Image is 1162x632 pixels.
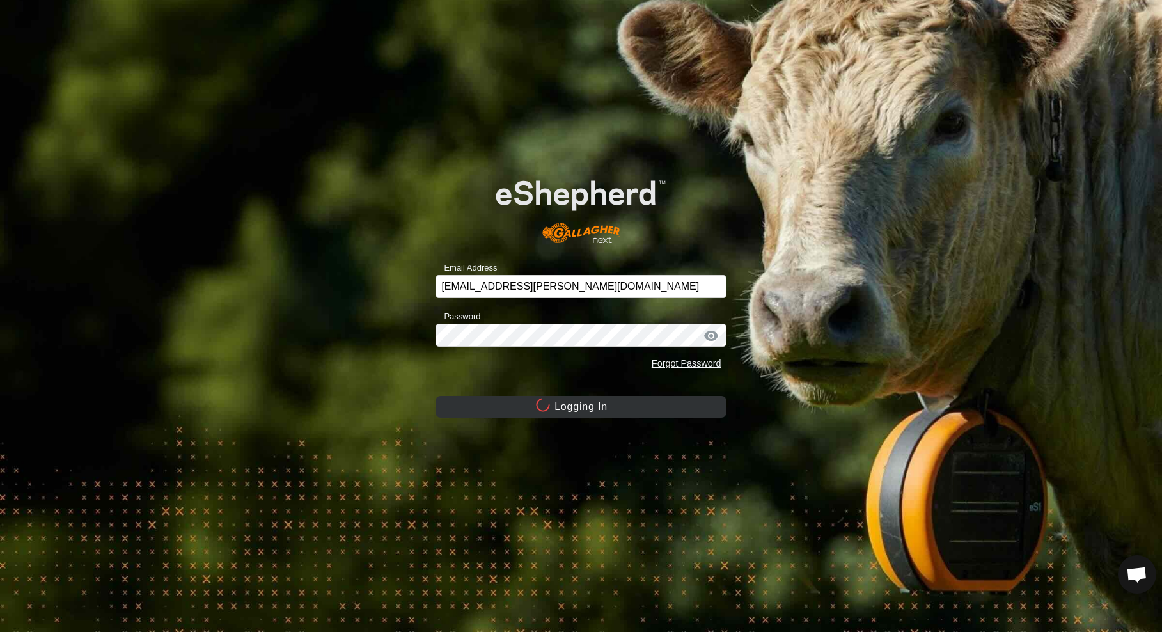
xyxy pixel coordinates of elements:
[652,358,721,368] a: Forgot Password
[465,156,697,255] img: E-shepherd Logo
[436,262,497,274] label: Email Address
[436,310,480,323] label: Password
[1118,555,1156,594] div: Open chat
[436,396,726,418] button: Logging In
[436,275,726,298] input: Email Address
